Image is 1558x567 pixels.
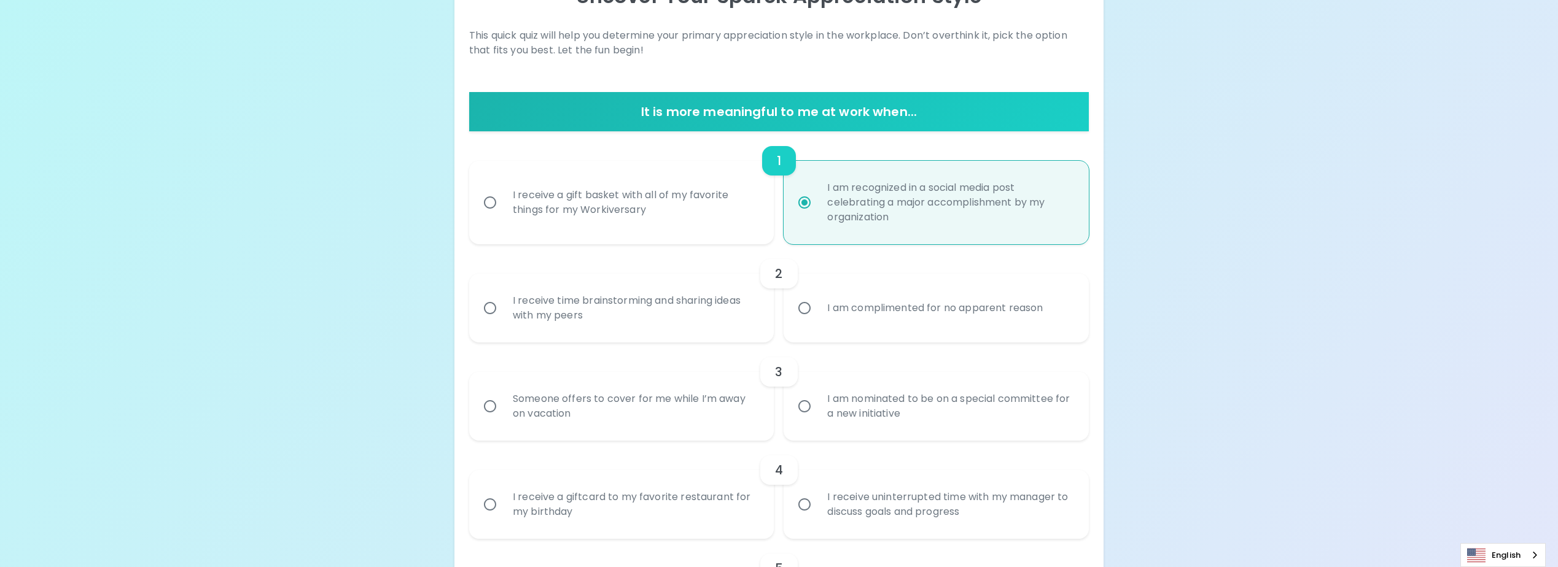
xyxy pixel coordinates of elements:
h6: 1 [777,151,781,171]
div: Someone offers to cover for me while I’m away on vacation [503,377,768,436]
div: I am complimented for no apparent reason [817,286,1053,330]
div: I receive a giftcard to my favorite restaurant for my birthday [503,475,768,534]
aside: Language selected: English [1460,543,1546,567]
div: choice-group-check [469,441,1089,539]
div: Language [1460,543,1546,567]
div: I am nominated to be on a special committee for a new initiative [817,377,1082,436]
h6: 3 [775,362,782,382]
h6: 4 [775,460,783,480]
p: This quick quiz will help you determine your primary appreciation style in the workplace. Don’t o... [469,28,1089,58]
a: English [1461,544,1545,566]
div: I am recognized in a social media post celebrating a major accomplishment by my organization [817,166,1082,239]
div: choice-group-check [469,131,1089,244]
div: I receive time brainstorming and sharing ideas with my peers [503,279,768,337]
div: I receive a gift basket with all of my favorite things for my Workiversary [503,173,768,232]
div: I receive uninterrupted time with my manager to discuss goals and progress [817,475,1082,534]
h6: It is more meaningful to me at work when... [474,102,1084,121]
div: choice-group-check [469,244,1089,342]
h6: 2 [775,264,782,283]
div: choice-group-check [469,342,1089,441]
